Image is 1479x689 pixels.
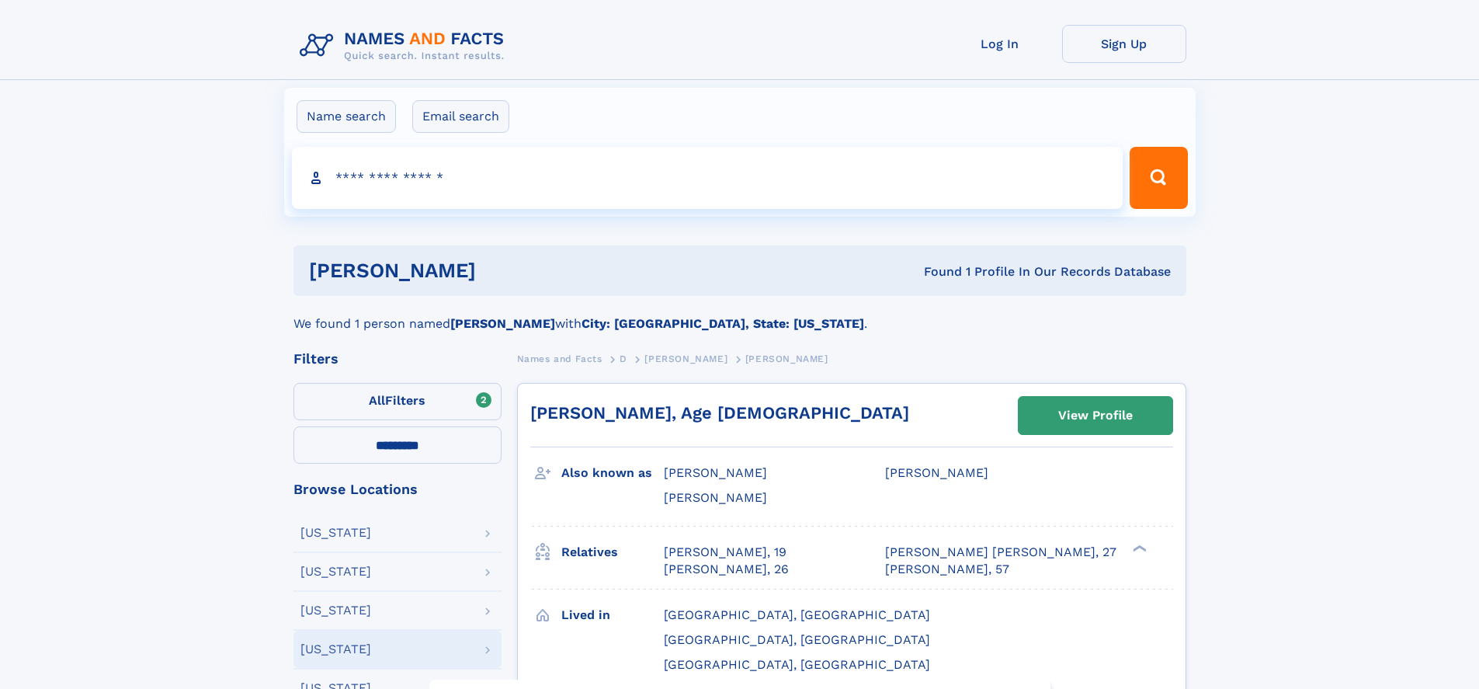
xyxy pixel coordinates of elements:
[293,296,1186,333] div: We found 1 person named with .
[745,353,828,364] span: [PERSON_NAME]
[1129,543,1147,553] div: ❯
[561,539,664,565] h3: Relatives
[297,100,396,133] label: Name search
[664,632,930,647] span: [GEOGRAPHIC_DATA], [GEOGRAPHIC_DATA]
[644,353,727,364] span: [PERSON_NAME]
[292,147,1123,209] input: search input
[664,657,930,672] span: [GEOGRAPHIC_DATA], [GEOGRAPHIC_DATA]
[293,383,502,420] label: Filters
[1062,25,1186,63] a: Sign Up
[664,561,789,578] a: [PERSON_NAME], 26
[885,561,1009,578] a: [PERSON_NAME], 57
[561,602,664,628] h3: Lived in
[293,352,502,366] div: Filters
[664,465,767,480] span: [PERSON_NAME]
[620,353,627,364] span: D
[1058,398,1133,433] div: View Profile
[561,460,664,486] h3: Also known as
[300,565,371,578] div: [US_STATE]
[620,349,627,368] a: D
[1130,147,1187,209] button: Search Button
[530,403,909,423] a: [PERSON_NAME], Age [DEMOGRAPHIC_DATA]
[885,544,1116,561] a: [PERSON_NAME] [PERSON_NAME], 27
[1019,397,1172,434] a: View Profile
[412,100,509,133] label: Email search
[517,349,602,368] a: Names and Facts
[293,482,502,496] div: Browse Locations
[300,604,371,617] div: [US_STATE]
[664,490,767,505] span: [PERSON_NAME]
[582,316,864,331] b: City: [GEOGRAPHIC_DATA], State: [US_STATE]
[938,25,1062,63] a: Log In
[644,349,727,368] a: [PERSON_NAME]
[309,261,700,280] h1: [PERSON_NAME]
[664,544,786,561] a: [PERSON_NAME], 19
[885,465,988,480] span: [PERSON_NAME]
[450,316,555,331] b: [PERSON_NAME]
[293,25,517,67] img: Logo Names and Facts
[300,527,371,539] div: [US_STATE]
[369,393,385,408] span: All
[664,607,930,622] span: [GEOGRAPHIC_DATA], [GEOGRAPHIC_DATA]
[700,263,1171,280] div: Found 1 Profile In Our Records Database
[300,643,371,656] div: [US_STATE]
